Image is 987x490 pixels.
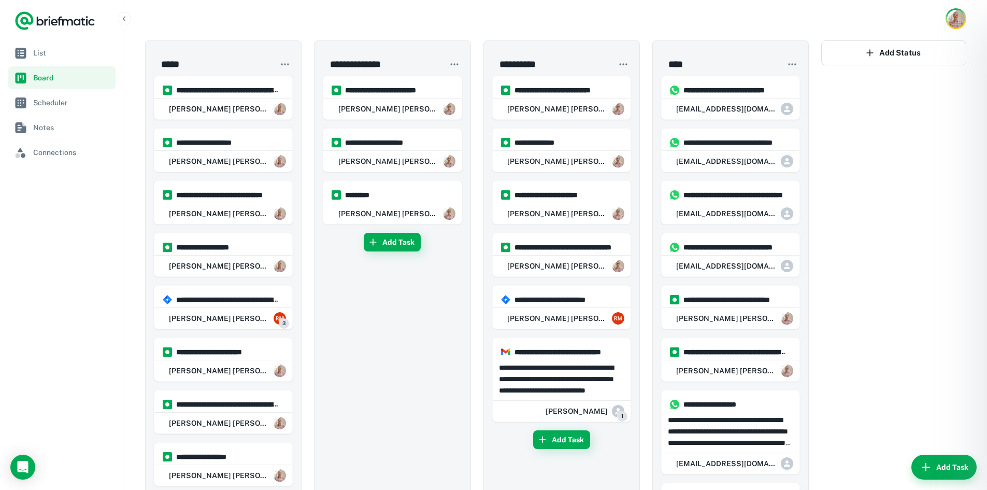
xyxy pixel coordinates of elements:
a: Scheduler [8,91,116,114]
span: Board [33,72,111,83]
a: Connections [8,141,116,164]
div: Open Intercom Messenger [10,455,35,480]
span: Scheduler [33,97,111,108]
span: Connections [33,147,111,158]
a: List [8,41,116,64]
a: Notes [8,116,116,139]
span: List [33,47,111,59]
span: Notes [33,122,111,133]
a: Board [8,66,116,89]
a: Logo [15,10,95,31]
